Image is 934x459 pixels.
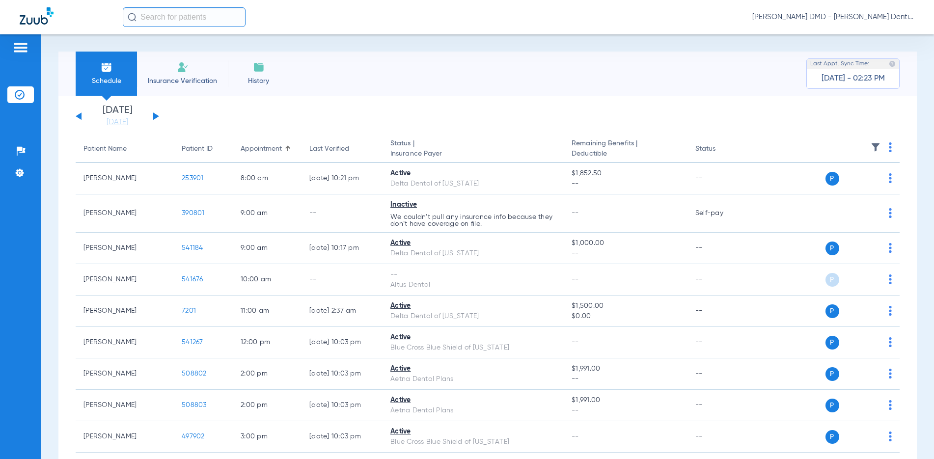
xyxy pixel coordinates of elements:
[233,264,302,296] td: 10:00 AM
[83,144,127,154] div: Patient Name
[390,270,556,280] div: --
[235,76,282,86] span: History
[889,208,892,218] img: group-dot-blue.svg
[182,370,207,377] span: 508802
[687,233,754,264] td: --
[825,242,839,255] span: P
[572,149,680,159] span: Deductible
[889,243,892,253] img: group-dot-blue.svg
[20,7,54,25] img: Zuub Logo
[182,175,204,182] span: 253901
[825,273,839,287] span: P
[76,296,174,327] td: [PERSON_NAME]
[76,358,174,390] td: [PERSON_NAME]
[302,421,383,453] td: [DATE] 10:03 PM
[302,390,383,421] td: [DATE] 10:03 PM
[76,264,174,296] td: [PERSON_NAME]
[182,210,205,216] span: 390801
[233,194,302,233] td: 9:00 AM
[302,264,383,296] td: --
[572,405,680,416] span: --
[76,233,174,264] td: [PERSON_NAME]
[390,343,556,353] div: Blue Cross Blue Shield of [US_STATE]
[182,244,203,251] span: 541184
[177,61,189,73] img: Manual Insurance Verification
[889,432,892,441] img: group-dot-blue.svg
[810,59,869,69] span: Last Appt. Sync Time:
[825,430,839,444] span: P
[390,168,556,179] div: Active
[825,336,839,350] span: P
[233,421,302,453] td: 3:00 PM
[182,402,207,408] span: 508803
[889,369,892,378] img: group-dot-blue.svg
[390,374,556,384] div: Aetna Dental Plans
[390,280,556,290] div: Altus Dental
[88,106,147,127] li: [DATE]
[390,301,556,311] div: Active
[752,12,914,22] span: [PERSON_NAME] DMD - [PERSON_NAME] Dentistry PC
[83,76,130,86] span: Schedule
[390,200,556,210] div: Inactive
[572,433,579,440] span: --
[871,142,880,152] img: filter.svg
[390,311,556,322] div: Delta Dental of [US_STATE]
[687,163,754,194] td: --
[390,149,556,159] span: Insurance Payer
[572,168,680,179] span: $1,852.50
[76,421,174,453] td: [PERSON_NAME]
[390,427,556,437] div: Active
[13,42,28,54] img: hamburger-icon
[233,327,302,358] td: 12:00 PM
[889,60,896,67] img: last sync help info
[309,144,349,154] div: Last Verified
[889,173,892,183] img: group-dot-blue.svg
[390,179,556,189] div: Delta Dental of [US_STATE]
[233,390,302,421] td: 2:00 PM
[101,61,112,73] img: Schedule
[233,358,302,390] td: 2:00 PM
[572,179,680,189] span: --
[825,367,839,381] span: P
[253,61,265,73] img: History
[241,144,294,154] div: Appointment
[383,135,564,163] th: Status |
[572,248,680,259] span: --
[889,274,892,284] img: group-dot-blue.svg
[302,233,383,264] td: [DATE] 10:17 PM
[182,144,213,154] div: Patient ID
[309,144,375,154] div: Last Verified
[390,437,556,447] div: Blue Cross Blue Shield of [US_STATE]
[572,339,579,346] span: --
[687,296,754,327] td: --
[390,405,556,416] div: Aetna Dental Plans
[233,163,302,194] td: 8:00 AM
[182,339,203,346] span: 541267
[182,276,203,283] span: 541676
[687,327,754,358] td: --
[128,13,137,22] img: Search Icon
[390,238,556,248] div: Active
[76,163,174,194] td: [PERSON_NAME]
[76,390,174,421] td: [PERSON_NAME]
[233,296,302,327] td: 11:00 AM
[241,144,282,154] div: Appointment
[825,399,839,412] span: P
[302,163,383,194] td: [DATE] 10:21 PM
[302,194,383,233] td: --
[572,374,680,384] span: --
[390,395,556,405] div: Active
[687,264,754,296] td: --
[182,433,205,440] span: 497902
[123,7,246,27] input: Search for patients
[687,358,754,390] td: --
[572,364,680,374] span: $1,991.00
[687,194,754,233] td: Self-pay
[889,142,892,152] img: group-dot-blue.svg
[822,74,885,83] span: [DATE] - 02:23 PM
[88,117,147,127] a: [DATE]
[889,337,892,347] img: group-dot-blue.svg
[390,248,556,259] div: Delta Dental of [US_STATE]
[390,364,556,374] div: Active
[889,400,892,410] img: group-dot-blue.svg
